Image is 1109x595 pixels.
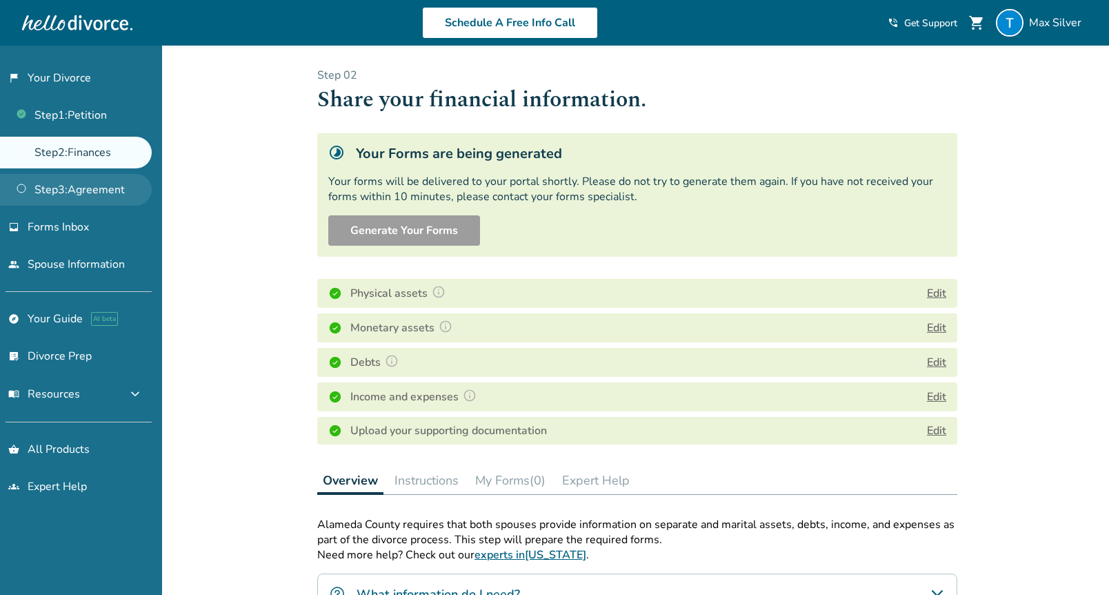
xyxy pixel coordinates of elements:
span: explore [8,313,19,324]
button: Overview [317,467,383,495]
p: Alameda County requires that both spouses provide information on separate and marital assets, deb... [317,517,957,547]
p: Need more help? Check out our . [317,547,957,563]
img: Completed [328,424,342,438]
h1: Share your financial information. [317,83,957,117]
img: Completed [328,390,342,404]
span: Max Silver [1029,15,1087,30]
iframe: Chat Widget [1040,529,1109,595]
img: Completed [328,286,342,300]
img: Question Mark [385,354,399,368]
button: Instructions [389,467,464,494]
h4: Income and expenses [350,388,481,406]
button: Expert Help [557,467,635,494]
button: Edit [927,285,946,302]
img: Question Mark [432,285,446,299]
div: Your forms will be delivered to your portal shortly. Please do not try to generate them again. If... [328,174,946,204]
button: Edit [927,389,946,405]
img: Question Mark [463,389,477,402]
a: phone_in_talkGet Support [888,17,957,30]
img: Completed [328,355,342,369]
img: Question Mark [439,320,452,333]
span: groups [8,481,19,492]
h4: Physical assets [350,284,450,302]
button: Edit [927,320,946,336]
span: Resources [8,387,80,402]
button: Generate Your Forms [328,215,480,246]
span: expand_more [127,386,143,402]
button: Edit [927,354,946,371]
span: menu_book [8,389,19,400]
p: Step 0 2 [317,68,957,83]
span: shopping_basket [8,444,19,455]
a: Edit [927,423,946,438]
span: flag_2 [8,72,19,84]
a: experts in[US_STATE] [474,547,586,563]
span: AI beta [91,312,118,326]
span: shopping_cart [968,14,985,31]
span: Forms Inbox [28,220,89,235]
span: list_alt_check [8,351,19,362]
h4: Debts [350,353,403,371]
span: inbox [8,222,19,233]
button: My Forms(0) [470,467,551,494]
span: phone_in_talk [888,17,899,28]
img: TheMaxmanmax [996,9,1023,37]
h4: Upload your supporting documentation [350,422,547,439]
span: people [8,259,19,270]
h5: Your Forms are being generated [356,144,562,163]
h4: Monetary assets [350,319,457,337]
a: Schedule A Free Info Call [422,7,598,39]
img: Completed [328,321,342,335]
span: Get Support [904,17,957,30]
